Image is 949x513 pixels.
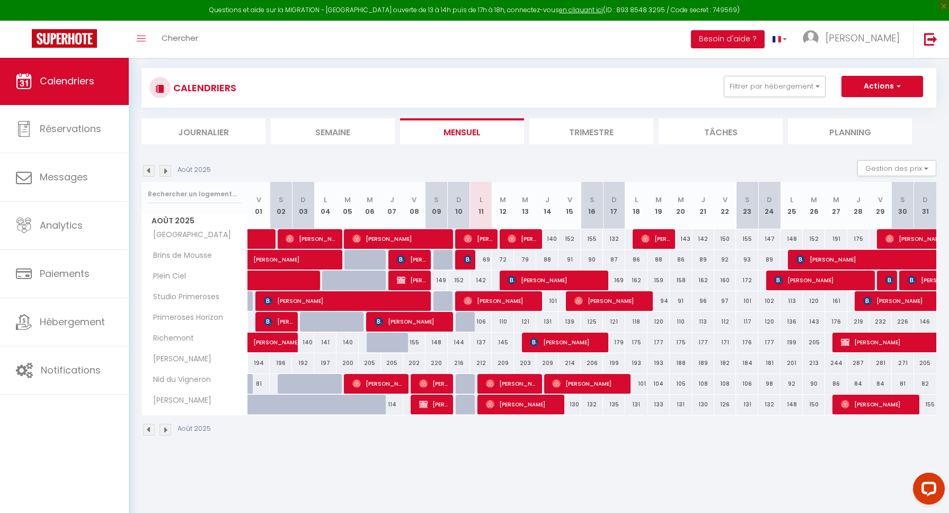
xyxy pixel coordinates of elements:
div: 188 [670,353,692,373]
div: 97 [714,291,737,311]
button: Filtrer par hébergement [724,76,826,97]
div: 86 [625,250,648,269]
th: 06 [359,182,381,229]
span: [GEOGRAPHIC_DATA] [144,229,234,241]
th: 28 [847,182,870,229]
div: 205 [359,353,381,373]
span: [PERSON_NAME] [264,291,427,311]
span: Primeroses Horizon [144,312,226,324]
th: 16 [581,182,603,229]
div: 136 [781,312,803,332]
th: 29 [870,182,892,229]
img: ... [803,30,819,46]
div: 175 [625,333,648,352]
div: 196 [270,353,292,373]
abbr: J [390,195,394,205]
abbr: J [545,195,549,205]
th: 23 [736,182,758,229]
abbr: D [300,195,306,205]
div: 132 [603,229,625,249]
div: 155 [736,229,758,249]
a: Chercher [154,21,206,58]
div: 212 [470,353,492,373]
span: Calendriers [40,74,94,88]
span: [PERSON_NAME] [419,373,449,394]
div: 121 [514,312,536,332]
div: 131 [625,395,648,414]
abbr: S [434,195,439,205]
div: 216 [448,353,470,373]
div: 162 [692,271,714,290]
span: [PERSON_NAME] [397,249,427,269]
div: 144 [448,333,470,352]
button: Actions [841,76,923,97]
div: 88 [536,250,558,269]
abbr: V [256,195,261,205]
div: 84 [870,374,892,394]
div: 232 [870,312,892,332]
abbr: J [701,195,705,205]
a: [PERSON_NAME] [248,333,270,353]
div: 152 [558,229,581,249]
div: 158 [670,271,692,290]
th: 24 [758,182,781,229]
span: [PERSON_NAME] [397,270,427,290]
abbr: M [811,195,817,205]
abbr: V [412,195,416,205]
div: 143 [803,312,825,332]
span: [PERSON_NAME] [574,291,649,311]
span: [PERSON_NAME] [841,394,915,414]
span: [PERSON_NAME] [486,394,560,414]
div: 143 [670,229,692,249]
div: 171 [714,333,737,352]
div: 206 [581,353,603,373]
th: 07 [381,182,403,229]
div: 159 [648,271,670,290]
div: 87 [603,250,625,269]
a: ... [PERSON_NAME] [795,21,913,58]
div: 120 [758,312,781,332]
div: 172 [736,271,758,290]
div: 184 [736,353,758,373]
div: 130 [692,395,714,414]
div: 102 [758,291,781,311]
span: Chercher [162,32,198,44]
div: 177 [758,333,781,352]
span: Hébergement [40,315,105,328]
th: 03 [292,182,314,229]
th: 12 [492,182,514,229]
abbr: D [923,195,928,205]
abbr: J [856,195,861,205]
div: 79 [514,250,536,269]
span: Plein Ciel [144,271,189,282]
div: 162 [625,271,648,290]
th: 08 [403,182,425,229]
abbr: D [767,195,772,205]
div: 271 [892,353,914,373]
div: 147 [758,229,781,249]
div: 152 [448,271,470,290]
th: 31 [914,182,936,229]
div: 125 [581,312,603,332]
div: 146 [914,312,936,332]
div: 148 [425,333,448,352]
div: 201 [781,353,803,373]
div: 120 [648,312,670,332]
div: 133 [648,395,670,414]
div: 93 [736,250,758,269]
div: 92 [714,250,737,269]
div: 108 [714,374,737,394]
li: Tâches [659,118,783,144]
button: Gestion des prix [857,160,936,176]
div: 176 [736,333,758,352]
abbr: S [590,195,595,205]
div: 101 [736,291,758,311]
div: 205 [914,353,936,373]
div: 88 [648,250,670,269]
div: 118 [625,312,648,332]
th: 15 [558,182,581,229]
abbr: D [456,195,462,205]
div: 176 [825,312,847,332]
div: 191 [825,229,847,249]
div: 131 [536,312,558,332]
